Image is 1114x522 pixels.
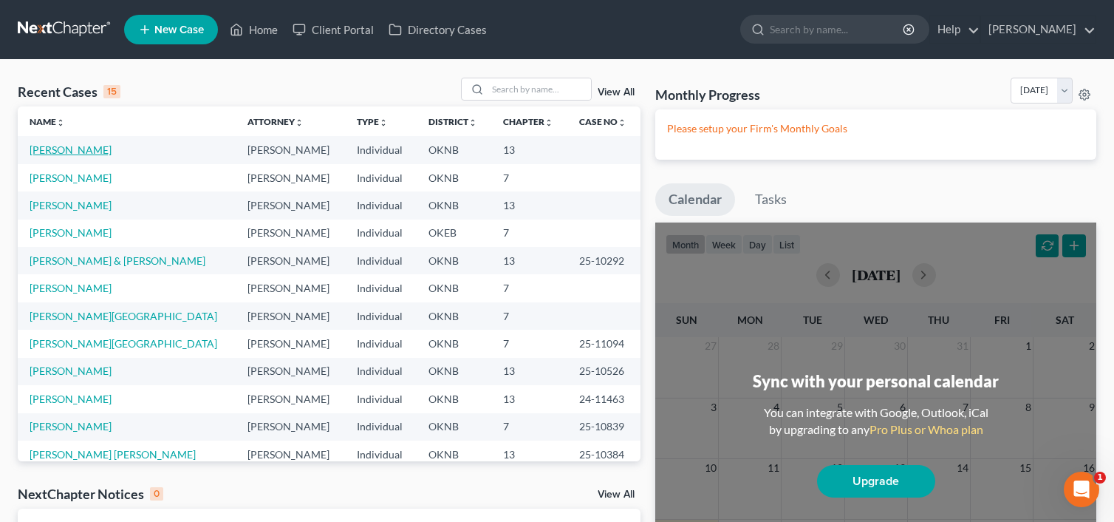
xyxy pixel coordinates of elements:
[567,330,640,357] td: 25-11094
[236,220,345,247] td: [PERSON_NAME]
[236,358,345,385] td: [PERSON_NAME]
[491,330,567,357] td: 7
[417,358,491,385] td: OKNB
[285,16,381,43] a: Client Portal
[30,172,112,184] a: [PERSON_NAME]
[345,247,417,274] td: Individual
[236,164,345,191] td: [PERSON_NAME]
[345,358,417,385] td: Individual
[30,199,112,211] a: [PERSON_NAME]
[417,136,491,163] td: OKNB
[417,385,491,413] td: OKNB
[345,413,417,441] td: Individual
[491,358,567,385] td: 13
[222,16,285,43] a: Home
[417,164,491,191] td: OKNB
[56,118,65,127] i: unfold_more
[491,441,567,468] td: 13
[417,274,491,302] td: OKNB
[758,404,994,438] div: You can integrate with Google, Outlook, iCal by upgrading to any
[154,24,204,35] span: New Case
[417,220,491,247] td: OKEB
[491,302,567,330] td: 7
[544,118,553,127] i: unfold_more
[981,16,1096,43] a: [PERSON_NAME]
[236,441,345,468] td: [PERSON_NAME]
[236,247,345,274] td: [PERSON_NAME]
[567,358,640,385] td: 25-10526
[468,118,477,127] i: unfold_more
[345,164,417,191] td: Individual
[567,413,640,441] td: 25-10839
[30,226,112,239] a: [PERSON_NAME]
[417,302,491,330] td: OKNB
[417,441,491,468] td: OKNB
[598,87,635,98] a: View All
[345,191,417,219] td: Individual
[18,83,120,101] div: Recent Cases
[236,330,345,357] td: [PERSON_NAME]
[30,143,112,156] a: [PERSON_NAME]
[1064,472,1099,507] iframe: Intercom live chat
[345,441,417,468] td: Individual
[379,118,388,127] i: unfold_more
[30,254,205,267] a: [PERSON_NAME] & [PERSON_NAME]
[236,136,345,163] td: [PERSON_NAME]
[150,487,163,501] div: 0
[236,191,345,219] td: [PERSON_NAME]
[381,16,494,43] a: Directory Cases
[567,441,640,468] td: 25-10384
[103,85,120,98] div: 15
[345,385,417,413] td: Individual
[930,16,980,43] a: Help
[817,465,935,498] a: Upgrade
[667,121,1084,136] p: Please setup your Firm's Monthly Goals
[655,183,735,216] a: Calendar
[236,274,345,302] td: [PERSON_NAME]
[30,365,112,377] a: [PERSON_NAME]
[491,413,567,441] td: 7
[598,489,635,500] a: View All
[503,116,553,127] a: Chapterunfold_more
[491,247,567,274] td: 13
[357,116,388,127] a: Typeunfold_more
[345,136,417,163] td: Individual
[236,413,345,441] td: [PERSON_NAME]
[742,183,800,216] a: Tasks
[428,116,477,127] a: Districtunfold_more
[491,385,567,413] td: 13
[30,116,65,127] a: Nameunfold_more
[488,78,591,100] input: Search by name...
[295,118,304,127] i: unfold_more
[491,136,567,163] td: 13
[345,220,417,247] td: Individual
[491,274,567,302] td: 7
[247,116,304,127] a: Attorneyunfold_more
[345,302,417,330] td: Individual
[18,485,163,503] div: NextChapter Notices
[345,330,417,357] td: Individual
[1094,472,1106,484] span: 1
[491,220,567,247] td: 7
[30,282,112,294] a: [PERSON_NAME]
[417,191,491,219] td: OKNB
[30,337,217,350] a: [PERSON_NAME][GEOGRAPHIC_DATA]
[345,274,417,302] td: Individual
[30,393,112,405] a: [PERSON_NAME]
[491,191,567,219] td: 13
[30,420,112,433] a: [PERSON_NAME]
[491,164,567,191] td: 7
[30,310,217,322] a: [PERSON_NAME][GEOGRAPHIC_DATA]
[236,302,345,330] td: [PERSON_NAME]
[417,247,491,274] td: OKNB
[417,330,491,357] td: OKNB
[579,116,626,127] a: Case Nounfold_more
[869,422,983,436] a: Pro Plus or Whoa plan
[236,385,345,413] td: [PERSON_NAME]
[655,86,760,104] h3: Monthly Progress
[618,118,626,127] i: unfold_more
[770,16,905,43] input: Search by name...
[753,370,999,393] div: Sync with your personal calendar
[567,385,640,413] td: 24-11463
[417,413,491,441] td: OKNB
